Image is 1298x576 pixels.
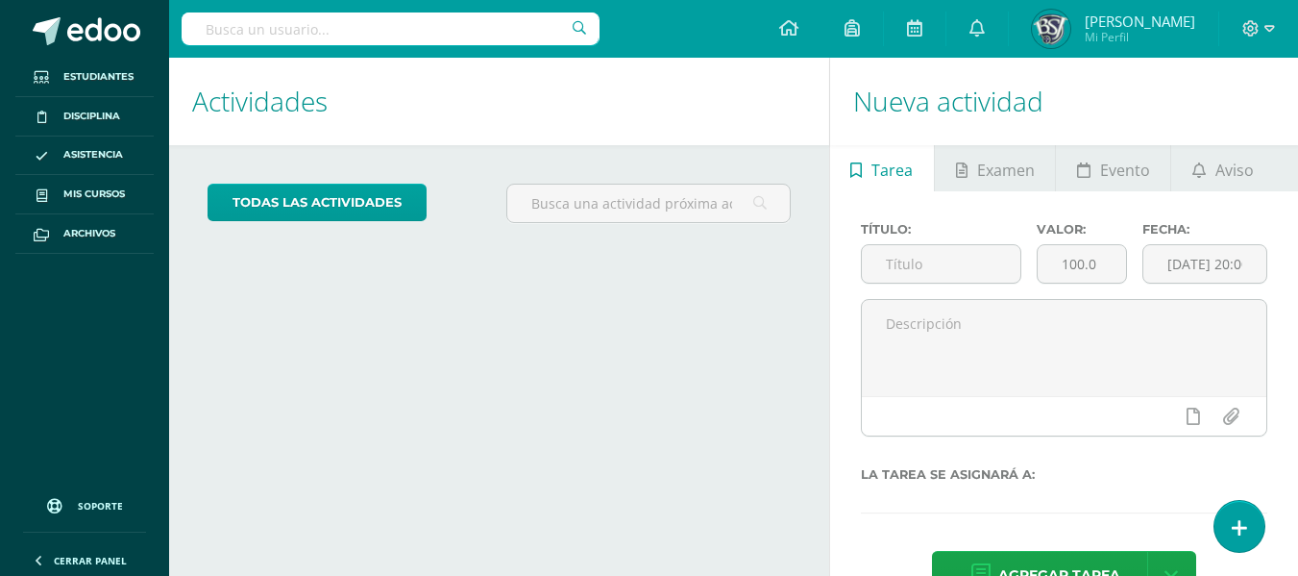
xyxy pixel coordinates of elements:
[15,137,154,176] a: Asistencia
[1143,245,1266,283] input: Fecha de entrega
[1215,147,1254,193] span: Aviso
[1142,222,1267,237] label: Fecha:
[1032,10,1070,48] img: e16d7183d2555189321a24b4c86d58dd.png
[15,58,154,97] a: Estudiantes
[15,175,154,214] a: Mis cursos
[1171,145,1274,191] a: Aviso
[1085,12,1195,31] span: [PERSON_NAME]
[63,226,115,241] span: Archivos
[54,554,127,567] span: Cerrar panel
[1038,245,1126,283] input: Puntos máximos
[861,467,1267,482] label: La tarea se asignará a:
[862,245,1020,283] input: Título
[23,480,146,527] a: Soporte
[830,145,934,191] a: Tarea
[63,147,123,163] span: Asistencia
[507,185,789,222] input: Busca una actividad próxima aquí...
[977,147,1035,193] span: Examen
[1037,222,1127,237] label: Valor:
[1085,29,1195,45] span: Mi Perfil
[861,222,1021,237] label: Título:
[192,58,806,145] h1: Actividades
[871,147,913,193] span: Tarea
[63,187,125,202] span: Mis cursos
[63,109,120,124] span: Disciplina
[1056,145,1170,191] a: Evento
[1100,147,1150,193] span: Evento
[15,97,154,137] a: Disciplina
[208,184,427,221] a: todas las Actividades
[182,13,600,45] input: Busca un usuario...
[853,58,1275,145] h1: Nueva actividad
[63,69,134,85] span: Estudiantes
[15,214,154,254] a: Archivos
[78,499,123,513] span: Soporte
[935,145,1055,191] a: Examen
